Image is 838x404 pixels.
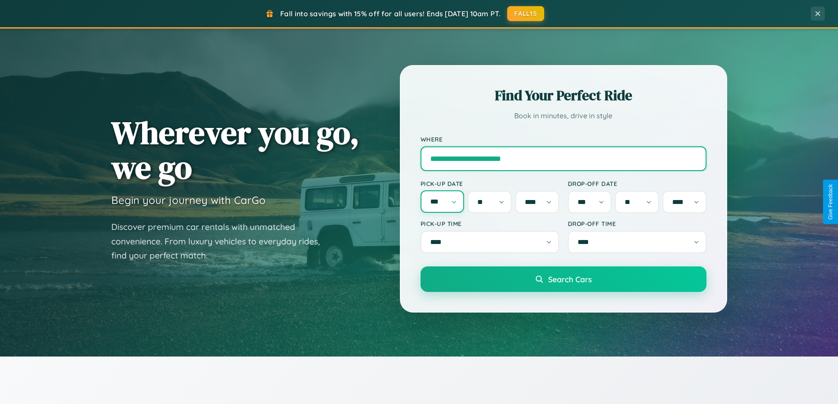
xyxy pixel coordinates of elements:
[421,266,706,292] button: Search Cars
[111,220,331,263] p: Discover premium car rentals with unmatched convenience. From luxury vehicles to everyday rides, ...
[421,180,559,187] label: Pick-up Date
[421,220,559,227] label: Pick-up Time
[568,180,706,187] label: Drop-off Date
[548,274,592,284] span: Search Cars
[421,109,706,122] p: Book in minutes, drive in style
[280,9,501,18] span: Fall into savings with 15% off for all users! Ends [DATE] 10am PT.
[827,184,834,220] div: Give Feedback
[507,6,544,21] button: FALL15
[111,193,266,207] h3: Begin your journey with CarGo
[111,115,359,185] h1: Wherever you go, we go
[568,220,706,227] label: Drop-off Time
[421,86,706,105] h2: Find Your Perfect Ride
[421,135,706,143] label: Where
